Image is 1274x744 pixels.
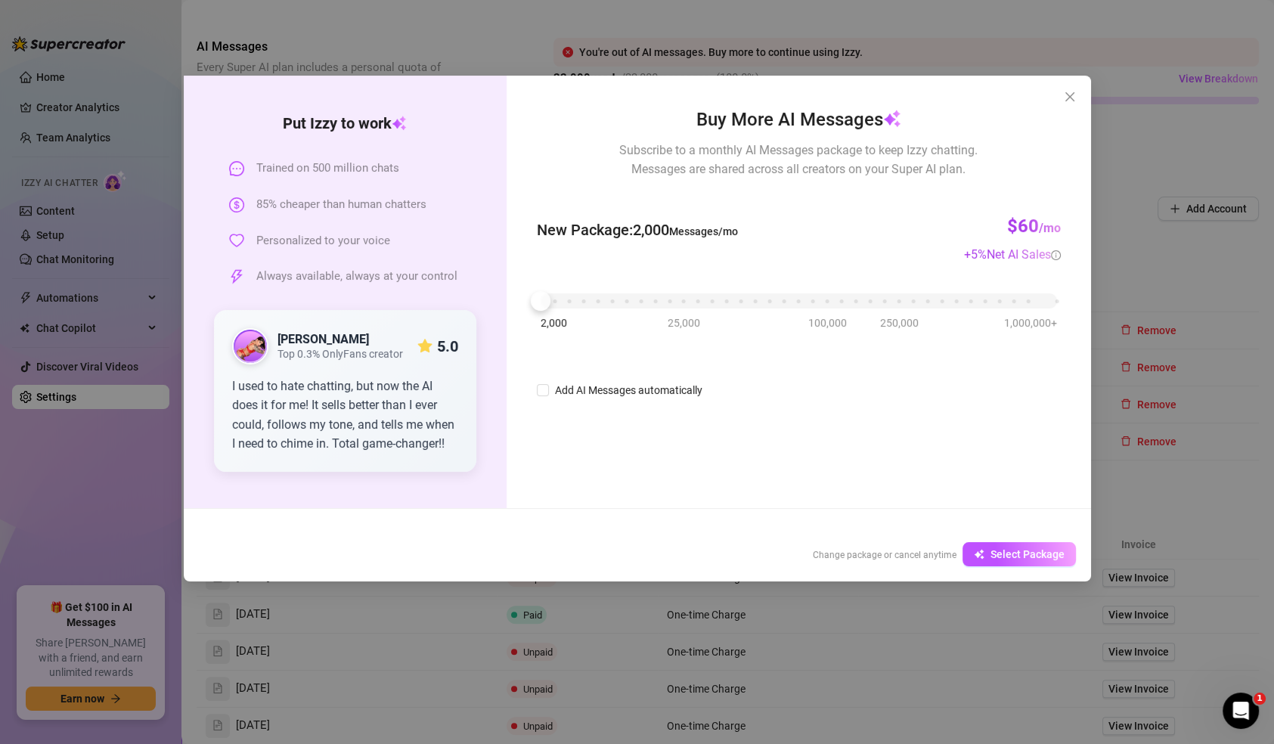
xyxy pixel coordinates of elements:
[234,330,267,363] img: public
[1254,693,1266,705] span: 1
[536,219,737,242] span: New Package : 2,000
[696,106,900,135] span: Buy More AI Messages
[668,225,737,237] span: Messages/mo
[232,377,458,454] div: I used to hate chatting, but now the AI does it for me! It sells better than I ever could, follow...
[540,315,566,331] span: 2,000
[229,197,244,212] span: dollar
[1058,91,1082,103] span: Close
[987,245,1061,264] div: Net AI Sales
[962,542,1076,566] button: Select Package
[277,332,369,346] strong: [PERSON_NAME]
[283,114,407,132] strong: Put Izzy to work
[667,315,699,331] span: 25,000
[256,268,457,286] span: Always available, always at your control
[277,348,403,361] span: Top 0.3% OnlyFans creator
[1058,85,1082,109] button: Close
[256,160,399,178] span: Trained on 500 million chats
[256,232,390,250] span: Personalized to your voice
[1004,315,1057,331] span: 1,000,000+
[879,315,918,331] span: 250,000
[554,382,702,398] div: Add AI Messages automatically
[229,269,244,284] span: thunderbolt
[1039,221,1061,235] span: /mo
[417,339,432,354] span: star
[436,337,457,355] strong: 5.0
[964,247,1061,262] span: + 5 %
[229,161,244,176] span: message
[1223,693,1259,729] iframe: Intercom live chat
[1064,91,1076,103] span: close
[813,550,956,560] span: Change package or cancel anytime
[1051,250,1061,260] span: info-circle
[229,233,244,248] span: heart
[619,141,978,178] span: Subscribe to a monthly AI Messages package to keep Izzy chatting. Messages are shared across all ...
[807,315,846,331] span: 100,000
[256,196,426,214] span: 85% cheaper than human chatters
[990,548,1065,560] span: Select Package
[1007,215,1061,239] h3: $60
